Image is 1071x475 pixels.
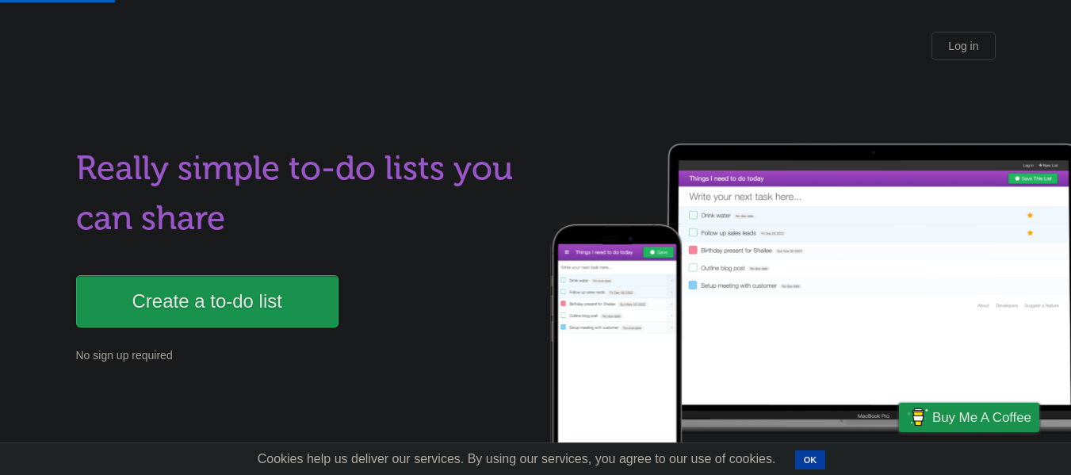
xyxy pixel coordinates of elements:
[899,403,1039,432] a: Buy me a coffee
[76,347,526,364] p: No sign up required
[931,32,995,60] a: Log in
[907,404,928,431] img: Buy me a coffee
[242,443,792,475] span: Cookies help us deliver our services. By using our services, you agree to our use of cookies.
[76,275,339,328] a: Create a to-do list
[76,36,171,64] div: Flask Lists
[76,144,526,243] h1: Really simple to-do lists you can share
[932,404,1031,431] span: Buy me a coffee
[795,450,826,469] button: OK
